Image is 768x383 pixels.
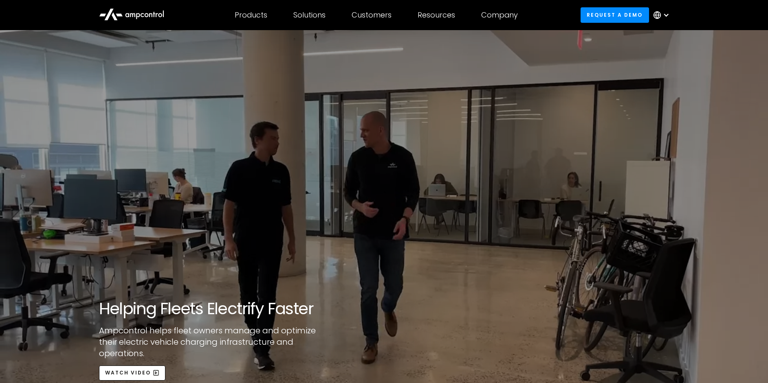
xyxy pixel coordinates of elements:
[293,11,326,20] div: Solutions
[352,11,392,20] div: Customers
[235,11,267,20] div: Products
[418,11,455,20] div: Resources
[581,7,649,22] a: Request a demo
[481,11,518,20] div: Company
